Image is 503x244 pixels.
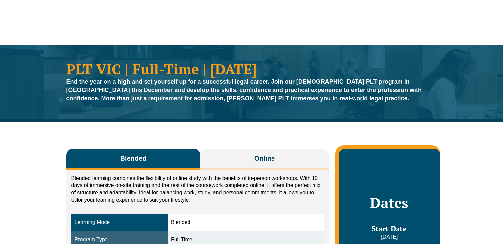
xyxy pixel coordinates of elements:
[345,194,433,211] h2: Dates
[171,236,320,244] div: Full Time
[372,224,407,233] span: Start Date
[345,233,433,241] p: [DATE]
[71,175,324,204] p: Blended learning combines the flexibility of online study with the benefits of in-person workshop...
[120,154,147,163] span: Blended
[75,236,164,244] div: Program Type
[75,219,164,226] div: Learning Mode
[66,78,422,102] strong: End the year on a high and set yourself up for a successful legal career. Join our [DEMOGRAPHIC_D...
[171,219,320,226] div: Blended
[66,62,437,76] h1: PLT VIC | Full-Time | [DATE]
[254,154,275,163] span: Online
